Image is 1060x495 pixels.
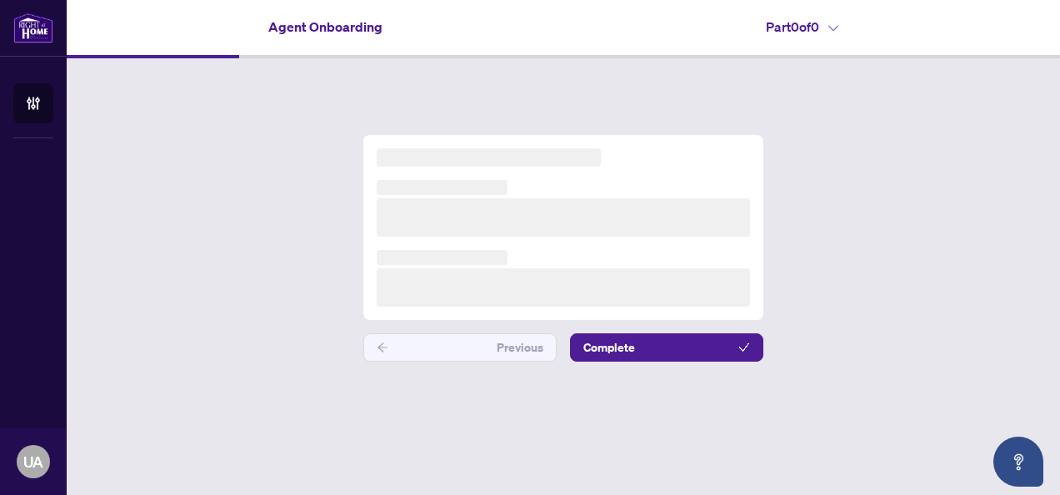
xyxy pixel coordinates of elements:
[268,17,382,37] h4: Agent Onboarding
[766,17,838,37] h4: Part 0 of 0
[23,450,43,473] span: UA
[13,12,53,43] img: logo
[993,437,1043,487] button: Open asap
[570,333,763,362] button: Complete
[363,333,557,362] button: Previous
[583,334,635,361] span: Complete
[738,342,750,353] span: check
